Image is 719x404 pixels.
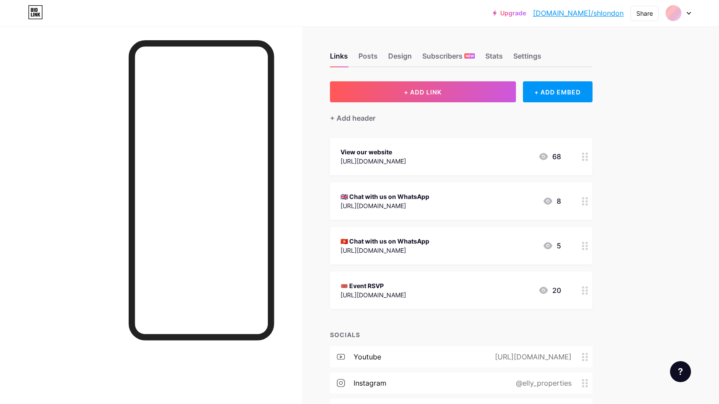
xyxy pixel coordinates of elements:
[340,201,429,210] div: [URL][DOMAIN_NAME]
[330,330,593,339] div: SOCIALS
[404,88,442,96] span: + ADD LINK
[330,113,375,123] div: + Add header
[330,51,348,66] div: Links
[538,151,561,162] div: 68
[481,352,582,362] div: [URL][DOMAIN_NAME]
[354,352,381,362] div: youtube
[543,196,561,206] div: 8
[533,8,624,18] a: [DOMAIN_NAME]/shlondon
[493,10,526,17] a: Upgrade
[340,246,429,255] div: [URL][DOMAIN_NAME]
[358,51,378,66] div: Posts
[422,51,475,66] div: Subscribers
[523,81,593,102] div: + ADD EMBED
[485,51,503,66] div: Stats
[538,285,561,296] div: 20
[340,237,429,246] div: 🇭🇰 Chat with us on WhatsApp
[340,290,406,300] div: [URL][DOMAIN_NAME]
[502,378,582,388] div: @elly_properties
[466,53,474,59] span: NEW
[388,51,412,66] div: Design
[330,81,516,102] button: + ADD LINK
[340,281,406,290] div: 🎟️ Event RSVP
[354,378,386,388] div: instagram
[340,192,429,201] div: 🇬🇧 Chat with us on WhatsApp
[636,9,653,18] div: Share
[513,51,541,66] div: Settings
[340,147,406,157] div: View our website
[543,240,561,251] div: 5
[340,157,406,166] div: [URL][DOMAIN_NAME]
